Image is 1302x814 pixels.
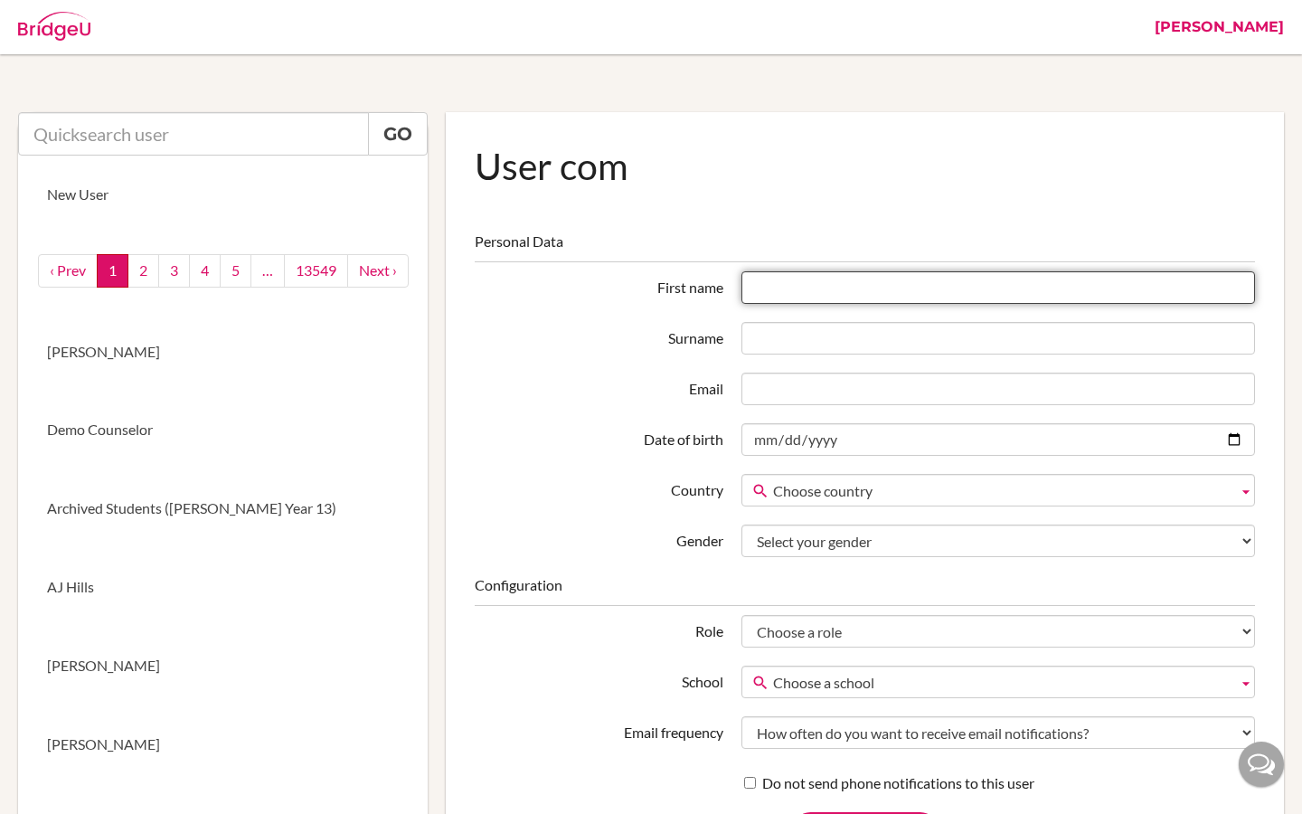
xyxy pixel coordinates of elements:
input: Quicksearch user [18,112,369,156]
label: Surname [466,322,731,349]
a: 4 [189,254,221,288]
a: [PERSON_NAME] [18,705,428,784]
a: Archived Students ([PERSON_NAME] Year 13) [18,469,428,548]
span: Choose a school [773,667,1231,699]
a: [PERSON_NAME] [18,313,428,392]
label: Email [466,373,731,400]
img: Bridge-U [18,12,90,41]
legend: Personal Data [475,232,1255,262]
label: Date of birth [466,423,731,450]
a: 13549 [284,254,348,288]
h1: User com [475,141,1255,191]
input: Do not send phone notifications to this user [744,777,756,789]
a: ‹ Prev [38,254,98,288]
a: … [250,254,285,288]
a: 2 [127,254,159,288]
a: next [347,254,409,288]
label: Gender [466,525,731,552]
a: New User [18,156,428,234]
span: Choose country [773,475,1231,507]
label: Country [466,474,731,501]
label: Role [466,615,731,642]
a: Demo Counselor [18,391,428,469]
legend: Configuration [475,575,1255,606]
span: Help [42,13,79,29]
a: [PERSON_NAME] [18,627,428,705]
a: 3 [158,254,190,288]
label: School [466,666,731,693]
a: Go [368,112,428,156]
label: Email frequency [466,716,731,743]
a: 5 [220,254,251,288]
label: First name [466,271,731,298]
a: AJ Hills [18,548,428,627]
a: 1 [97,254,128,288]
label: Do not send phone notifications to this user [744,773,1034,794]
